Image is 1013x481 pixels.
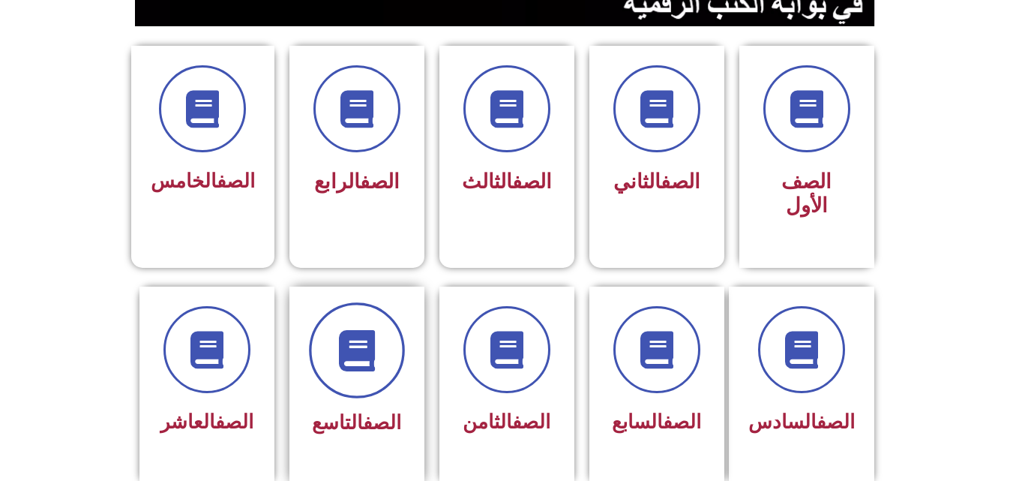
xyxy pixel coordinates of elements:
[217,170,255,192] a: الصف
[363,411,401,434] a: الصف
[781,170,832,218] span: الصف الأول
[512,410,550,433] a: الصف
[160,410,253,433] span: العاشر
[612,410,701,433] span: السابع
[613,170,700,194] span: الثاني
[663,410,701,433] a: الصف
[215,410,253,433] a: الصف
[462,170,552,194] span: الثالث
[512,170,552,194] a: الصف
[312,411,401,434] span: التاسع
[360,170,400,194] a: الصف
[314,170,400,194] span: الرابع
[151,170,255,192] span: الخامس
[817,410,855,433] a: الصف
[661,170,700,194] a: الصف
[748,410,855,433] span: السادس
[463,410,550,433] span: الثامن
